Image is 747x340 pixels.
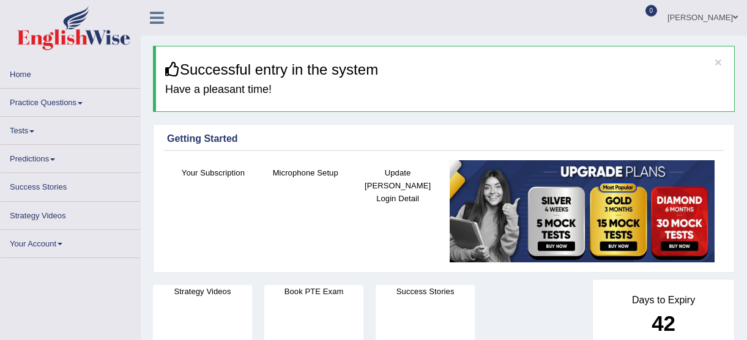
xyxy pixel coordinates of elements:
[153,285,252,298] h4: Strategy Videos
[1,61,140,84] a: Home
[1,230,140,254] a: Your Account
[167,131,721,146] div: Getting Started
[165,62,725,78] h3: Successful entry in the system
[715,56,722,68] button: ×
[1,145,140,169] a: Predictions
[450,160,715,262] img: small5.jpg
[1,117,140,141] a: Tests
[1,202,140,226] a: Strategy Videos
[1,173,140,197] a: Success Stories
[376,285,475,298] h4: Success Stories
[652,311,675,335] b: 42
[165,84,725,96] h4: Have a pleasant time!
[266,166,346,179] h4: Microphone Setup
[1,89,140,113] a: Practice Questions
[358,166,438,205] h4: Update [PERSON_NAME] Login Detail
[606,295,721,306] h4: Days to Expiry
[173,166,253,179] h4: Your Subscription
[264,285,363,298] h4: Book PTE Exam
[645,5,658,17] span: 0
